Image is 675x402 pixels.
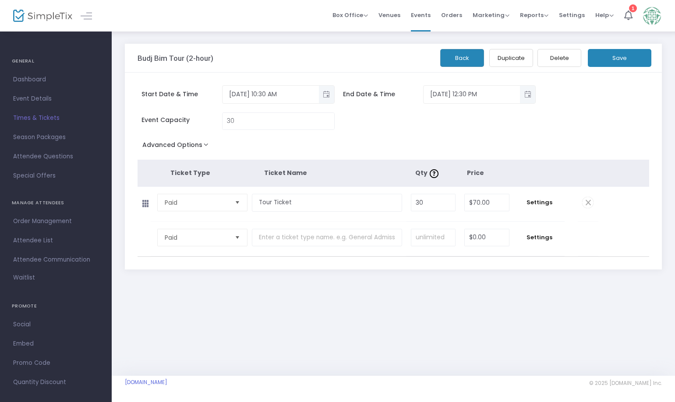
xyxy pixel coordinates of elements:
[411,229,455,246] input: unlimited
[12,297,100,315] h4: PROMOTE
[165,233,228,242] span: Paid
[264,168,307,177] span: Ticket Name
[411,4,431,26] span: Events
[473,11,509,19] span: Marketing
[13,216,99,227] span: Order Management
[13,273,35,282] span: Waitlist
[13,74,99,85] span: Dashboard
[424,87,520,101] input: Select date & time
[537,49,581,67] button: Delete
[165,198,228,207] span: Paid
[589,380,662,387] span: © 2025 [DOMAIN_NAME] Inc.
[559,4,585,26] span: Settings
[440,49,484,67] button: Back
[465,194,509,211] input: Price
[489,49,533,67] button: Duplicate
[13,338,99,350] span: Embed
[415,168,441,177] span: Qty
[125,379,167,386] a: [DOMAIN_NAME]
[332,11,368,19] span: Box Office
[343,90,423,99] span: End Date & Time
[13,377,99,388] span: Quantity Discount
[252,229,402,247] input: Enter a ticket type name. e.g. General Admission
[13,319,99,330] span: Social
[520,11,548,19] span: Reports
[518,198,561,207] span: Settings
[12,52,100,70] h4: GENERAL
[518,233,561,242] span: Settings
[252,194,402,212] input: Enter a ticket type name. e.g. General Admission
[231,229,244,246] button: Select
[170,168,210,177] span: Ticket Type
[319,86,334,103] button: Toggle popup
[378,4,400,26] span: Venues
[141,90,222,99] span: Start Date & Time
[430,169,438,178] img: question-mark
[13,357,99,369] span: Promo Code
[588,49,651,67] button: Save
[520,86,535,103] button: Toggle popup
[138,139,217,154] button: Advanced Options
[629,4,637,12] div: 1
[141,115,222,125] span: Event Capacity
[467,168,484,177] span: Price
[13,93,99,105] span: Event Details
[13,170,99,182] span: Special Offers
[465,229,509,246] input: Price
[13,151,99,162] span: Attendee Questions
[13,132,99,143] span: Season Packages
[223,87,319,101] input: Select date & time
[441,4,462,26] span: Orders
[595,11,614,19] span: Help
[231,194,244,211] button: Select
[138,54,213,63] h3: Budj Bim Tour (2-hour)
[13,254,99,266] span: Attendee Communication
[13,112,99,124] span: Times & Tickets
[13,235,99,246] span: Attendee List
[12,194,100,212] h4: MANAGE ATTENDEES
